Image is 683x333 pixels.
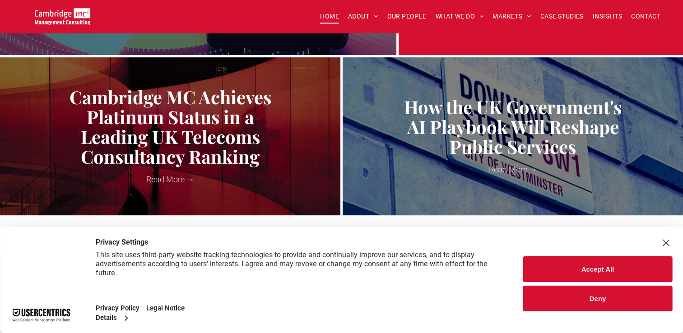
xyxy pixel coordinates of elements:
a: WHAT WE DO [431,9,488,23]
img: Go to Homepage [35,8,90,25]
a: Your Business Transformed | Cambridge Management Consulting [35,9,90,19]
a: Read More → [349,163,676,176]
a: ABOUT [344,9,383,23]
a: OUR PEOPLE [382,9,431,23]
strong: Capabilities [276,225,399,255]
a: CASE STUDIES [536,9,588,23]
a: INSIGHTS [588,9,627,23]
span: Featured [181,225,271,255]
a: HOME [316,9,344,23]
a: How the UK Government's AI Playbook Will Reshape Public Services [349,97,676,157]
a: Cambridge MC Achieves Platinum Status in a Leading UK Telecoms Consultancy Ranking [7,87,334,166]
a: MARKETS [488,9,535,23]
a: Read More → [7,173,334,185]
a: CONTACT [627,9,665,23]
